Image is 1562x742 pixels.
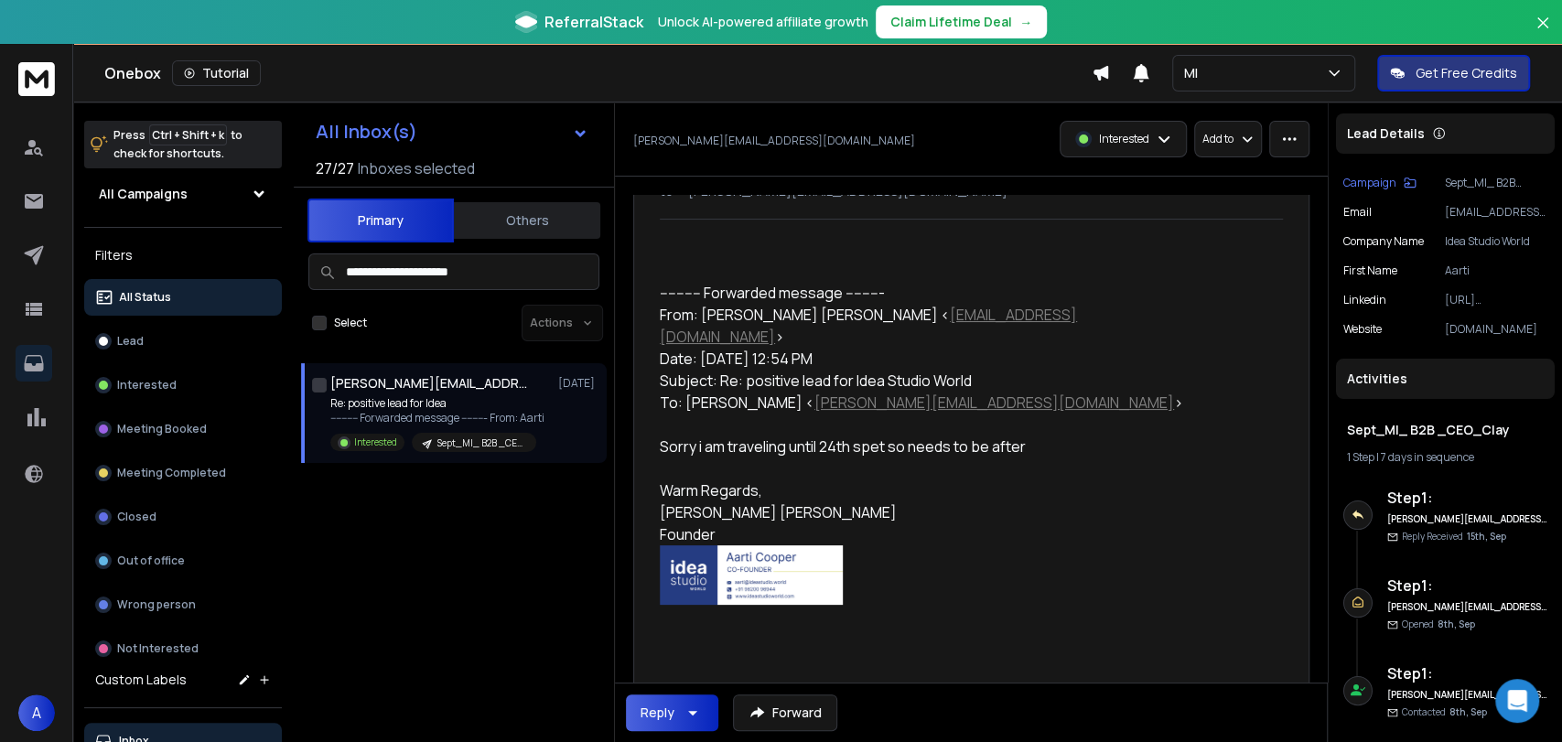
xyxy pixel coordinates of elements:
button: Reply [626,694,718,731]
span: 8th, Sep [1438,618,1475,630]
p: Out of office [117,554,185,568]
button: All Inbox(s) [301,113,603,150]
span: Ctrl + Shift + k [149,124,227,145]
button: Meeting Completed [84,455,282,491]
button: Tutorial [172,60,261,86]
p: Get Free Credits [1416,64,1517,82]
p: All Status [119,290,171,305]
div: Activities [1336,359,1555,399]
span: ReferralStack [544,11,643,33]
button: All Campaigns [84,176,282,212]
div: Onebox [104,60,1092,86]
p: [DATE] [558,376,599,391]
h1: All Campaigns [99,185,188,203]
p: ---------- Forwarded message --------- From: Aarti [330,411,544,425]
p: Interested [117,378,177,393]
p: Reply Received [1402,530,1506,543]
div: To: [PERSON_NAME] < > [660,392,1194,414]
h1: [PERSON_NAME][EMAIL_ADDRESS][DOMAIN_NAME] [330,374,532,393]
div: [PERSON_NAME] [PERSON_NAME] [660,501,1194,523]
p: Opened [1402,618,1475,631]
p: [DOMAIN_NAME] [1445,322,1547,337]
div: Open Intercom Messenger [1495,679,1539,723]
div: Subject: Re: positive lead for Idea Studio World [660,370,1194,392]
p: Meeting Completed [117,466,226,480]
div: Founder [660,523,1194,545]
p: Sept_MI_ B2B _CEO_Clay [1445,176,1547,190]
button: A [18,694,55,731]
p: Lead [117,334,144,349]
p: Closed [117,510,156,524]
button: Meeting Booked [84,411,282,447]
button: Claim Lifetime Deal→ [876,5,1047,38]
img: AIorK4zD9TFpH7xLtS9iEDdOtFMDUuNon8q5MyMF_ObU86wK6bdiupB2cU1pig5wQ36WxfZvIZA_vGyHryjx [660,545,843,605]
button: Campaign [1343,176,1417,190]
p: First Name [1343,263,1397,278]
p: Press to check for shortcuts. [113,126,242,163]
button: All Status [84,279,282,316]
p: Add to [1202,132,1233,146]
p: website [1343,322,1382,337]
p: Interested [1099,132,1149,146]
a: [PERSON_NAME][EMAIL_ADDRESS][DOMAIN_NAME] [814,393,1174,413]
p: [EMAIL_ADDRESS][DOMAIN_NAME] [1445,205,1547,220]
h6: [PERSON_NAME][EMAIL_ADDRESS][DOMAIN_NAME] [1387,512,1547,526]
h3: Custom Labels [95,671,187,689]
div: | [1347,450,1544,465]
p: Lead Details [1347,124,1425,143]
h6: Step 1 : [1387,487,1547,509]
label: Select [334,316,367,330]
button: Primary [307,199,454,242]
span: 8th, Sep [1449,705,1487,718]
p: [URL][DOMAIN_NAME][PERSON_NAME] [1445,293,1547,307]
div: From: [PERSON_NAME] [PERSON_NAME] < > [660,304,1194,348]
button: Interested [84,367,282,403]
p: Re: positive lead for Idea [330,396,544,411]
h6: Step 1 : [1387,575,1547,597]
p: Meeting Booked [117,422,207,436]
button: Lead [84,323,282,360]
button: Close banner [1531,11,1555,55]
div: Date: [DATE] 12:54 PM [660,348,1194,370]
p: Aarti [1445,263,1547,278]
p: Idea Studio World [1445,234,1547,249]
p: MI [1184,64,1205,82]
button: Forward [733,694,837,731]
button: Not Interested [84,630,282,667]
div: Sorry i am traveling until 24th spet so needs to be after [660,436,1194,457]
p: Sept_MI_ B2B _CEO_Clay [437,436,525,450]
p: linkedin [1343,293,1386,307]
span: → [1019,13,1032,31]
p: Email [1343,205,1372,220]
p: [PERSON_NAME][EMAIL_ADDRESS][DOMAIN_NAME] [633,134,915,148]
p: Interested [354,436,397,449]
span: 7 days in sequence [1381,449,1474,465]
h1: Sept_MI_ B2B _CEO_Clay [1347,421,1544,439]
h6: [PERSON_NAME][EMAIL_ADDRESS][DOMAIN_NAME] [1387,688,1547,702]
p: Campaign [1343,176,1396,190]
button: Out of office [84,543,282,579]
p: Company Name [1343,234,1424,249]
div: Reply [641,704,674,722]
h3: Inboxes selected [358,157,475,179]
h6: Step 1 : [1387,662,1547,684]
p: Not Interested [117,641,199,656]
button: Get Free Credits [1377,55,1530,91]
div: ---------- Forwarded message --------- [660,282,1194,304]
h6: [PERSON_NAME][EMAIL_ADDRESS][DOMAIN_NAME] [1387,600,1547,614]
h1: All Inbox(s) [316,123,417,141]
button: Closed [84,499,282,535]
p: Contacted [1402,705,1487,719]
button: Others [454,200,600,241]
button: Wrong person [84,586,282,623]
span: 1 Step [1347,449,1374,465]
p: Wrong person [117,597,196,612]
span: 15th, Sep [1467,530,1506,543]
h3: Filters [84,242,282,268]
p: Unlock AI-powered affiliate growth [658,13,868,31]
div: Warm Regards, [660,479,1194,501]
span: 27 / 27 [316,157,354,179]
